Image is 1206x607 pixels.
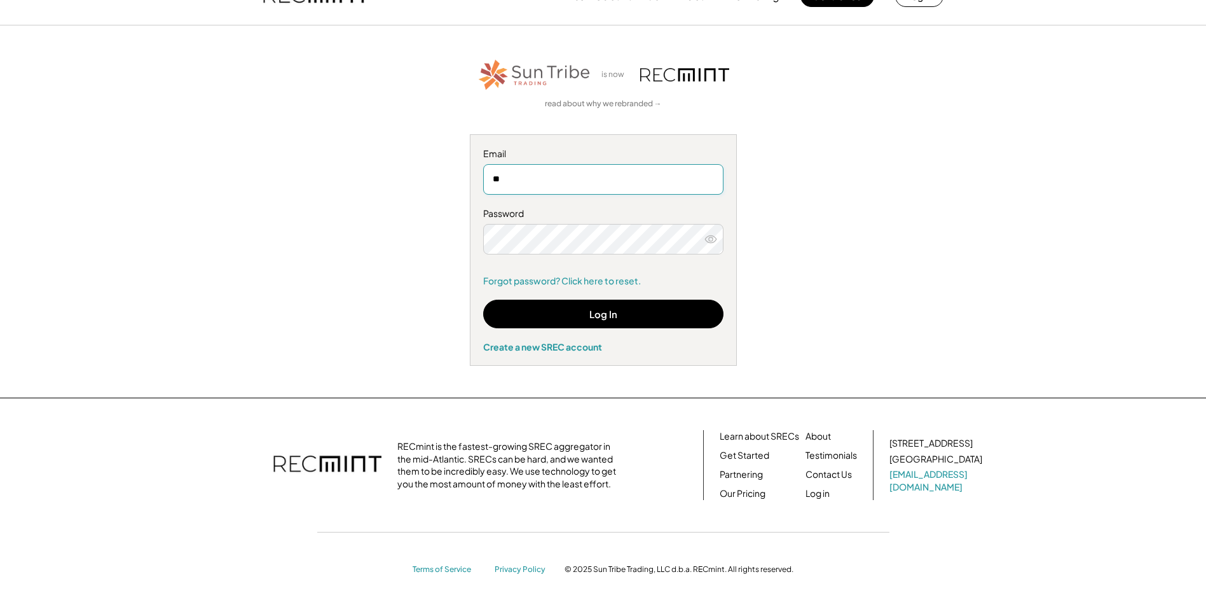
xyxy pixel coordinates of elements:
img: STT_Horizontal_Logo%2B-%2BColor.png [477,57,592,92]
img: recmint-logotype%403x.png [640,68,729,81]
div: [GEOGRAPHIC_DATA] [889,453,982,466]
a: Our Pricing [720,487,765,500]
div: is now [598,69,634,80]
div: Email [483,148,723,160]
a: Contact Us [805,468,852,481]
a: Get Started [720,449,769,462]
button: Log In [483,300,723,328]
div: Password [483,207,723,220]
a: [EMAIL_ADDRESS][DOMAIN_NAME] [889,468,985,493]
img: recmint-logotype%403x.png [273,443,381,487]
div: © 2025 Sun Tribe Trading, LLC d.b.a. RECmint. All rights reserved. [565,564,793,575]
a: Testimonials [805,449,857,462]
a: Forgot password? Click here to reset. [483,275,723,288]
a: Privacy Policy [495,564,552,575]
div: Create a new SREC account [483,341,723,352]
div: RECmint is the fastest-growing SREC aggregator in the mid-Atlantic. SRECs can be hard, and we wan... [397,440,623,490]
a: Learn about SRECs [720,430,799,443]
div: [STREET_ADDRESS] [889,437,973,450]
a: read about why we rebranded → [545,99,662,109]
a: Partnering [720,468,763,481]
a: Log in [805,487,830,500]
a: Terms of Service [413,564,483,575]
a: About [805,430,831,443]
